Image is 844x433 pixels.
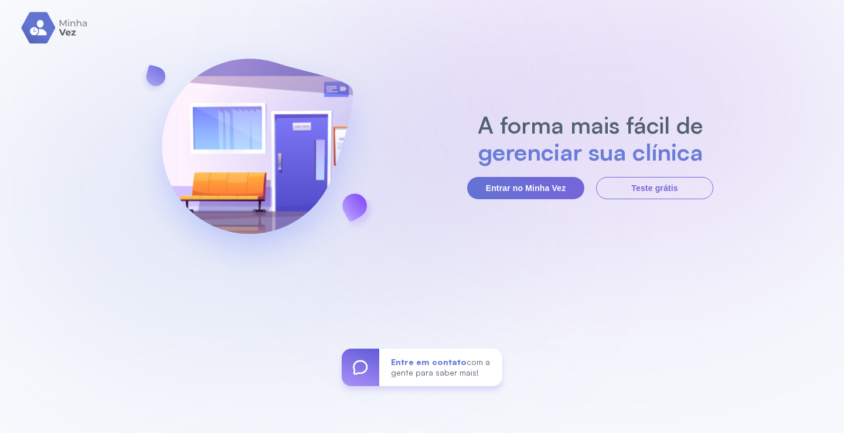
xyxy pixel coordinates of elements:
[596,177,713,199] button: Teste grátis
[131,28,384,282] img: banner-login.svg
[472,138,709,165] h2: gerenciar sua clínica
[342,349,502,386] a: Entre em contatocom a gente para saber mais!
[467,177,584,199] button: Entrar no Minha Vez
[379,349,502,386] div: com a gente para saber mais!
[472,111,709,138] h2: A forma mais fácil de
[21,12,89,44] img: logo.svg
[391,357,467,367] span: Entre em contato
